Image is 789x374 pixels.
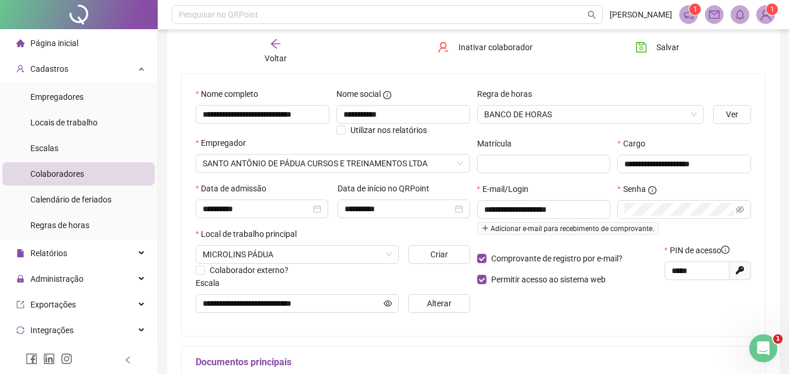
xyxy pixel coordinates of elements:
span: eye [384,299,392,307]
sup: 1 [689,4,701,15]
button: Alterar [408,294,470,313]
span: Colaborador externo? [210,265,289,275]
span: 1 [693,5,697,13]
span: Colaboradores [30,169,84,179]
span: SANTO ANTÔNIO DE PÁDUA CURSOS E TREINAMENTOS LTDA [203,155,463,172]
span: Exportações [30,300,76,309]
button: Ver [713,105,751,124]
span: Ver [726,108,738,121]
span: info-circle [721,246,729,254]
span: 1 [770,5,774,13]
span: user-add [16,65,25,73]
span: Inativar colaborador [458,41,533,54]
span: Calendário de feriados [30,195,112,204]
span: Salvar [656,41,679,54]
span: linkedin [43,353,55,365]
span: Utilizar nos relatórios [350,125,427,135]
span: Locais de trabalho [30,118,98,127]
span: Nome social [336,88,381,100]
span: lock [16,275,25,283]
label: Nome completo [196,88,266,100]
span: info-circle [648,186,656,194]
span: save [635,41,647,53]
span: Administração [30,274,84,284]
button: Salvar [627,38,688,57]
span: Relatórios [30,249,67,258]
span: facebook [26,353,37,365]
button: Inativar colaborador [429,38,541,57]
span: [PERSON_NAME] [610,8,672,21]
span: BANCO DE HORAS [484,106,697,123]
span: home [16,39,25,47]
span: 1 [773,334,783,344]
span: Adicionar e-mail para recebimento de comprovante. [477,222,659,235]
span: notification [683,9,694,20]
button: Criar [408,245,470,264]
span: bell [735,9,745,20]
label: Empregador [196,137,253,149]
span: PIN de acesso [670,244,729,257]
span: plus [482,225,489,232]
label: Matrícula [477,137,519,150]
span: Criar [430,248,448,261]
span: Empregadores [30,92,84,102]
label: Regra de horas [477,88,540,100]
span: instagram [61,353,72,365]
span: eye-invisible [736,205,744,214]
img: 81933 [757,6,774,23]
label: Data de início no QRPoint [338,182,437,195]
span: Voltar [265,54,287,63]
span: sync [16,326,25,334]
span: mail [709,9,720,20]
label: Cargo [617,137,652,150]
span: RUA DOS LEITES, Nº 51, CENTRO SANTO ANTÔNIO DE PÁDUA – RJ [203,246,392,263]
span: search [588,11,596,19]
span: Integrações [30,326,74,335]
span: info-circle [383,91,391,99]
iframe: Intercom live chat [749,334,777,362]
span: Senha [623,183,646,195]
span: Regras de horas [30,221,89,230]
label: Local de trabalho principal [196,228,304,240]
span: Escalas [30,144,58,153]
span: user-delete [437,41,449,53]
span: Página inicial [30,39,78,48]
span: Permitir acesso ao sistema web [491,275,606,284]
span: arrow-left [270,38,281,50]
sup: Atualize o seu contato no menu Meus Dados [766,4,778,15]
span: file [16,249,25,257]
span: left [124,356,132,364]
span: Alterar [427,297,451,310]
span: Comprovante de registro por e-mail? [491,254,623,263]
label: E-mail/Login [477,183,536,195]
h5: Documentos principais [196,355,751,369]
span: export [16,300,25,309]
label: Escala [196,277,227,289]
label: Data de admissão [196,182,274,195]
span: Cadastros [30,64,68,74]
